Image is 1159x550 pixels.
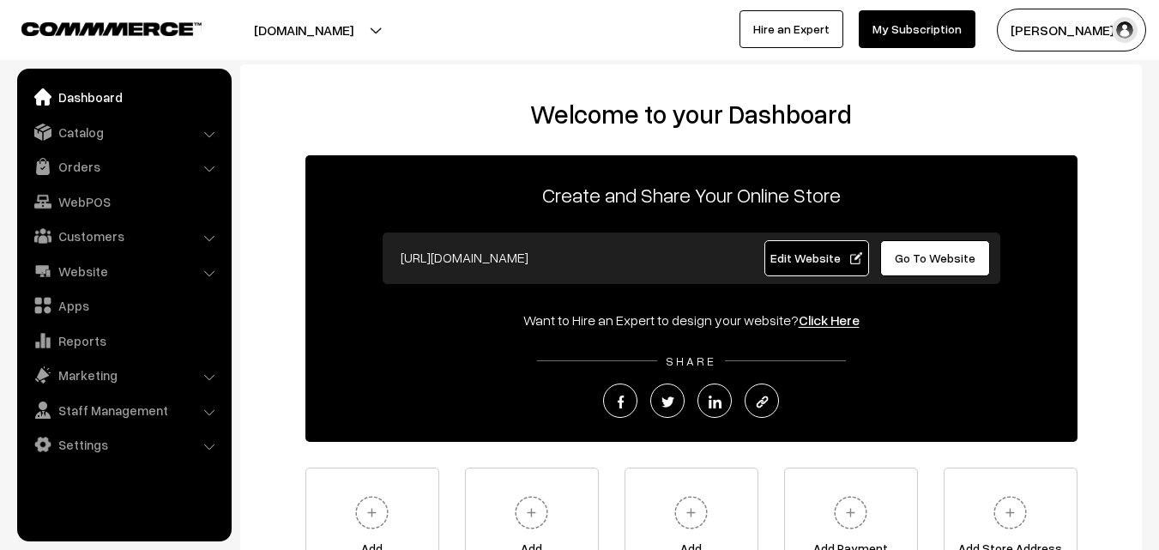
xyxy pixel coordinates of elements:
p: Create and Share Your Online Store [305,179,1078,210]
a: Catalog [21,117,226,148]
a: Go To Website [880,240,991,276]
a: Website [21,256,226,287]
span: SHARE [657,354,725,368]
a: Reports [21,325,226,356]
a: Settings [21,429,226,460]
span: Edit Website [770,251,862,265]
img: plus.svg [667,489,715,536]
img: plus.svg [827,489,874,536]
img: plus.svg [987,489,1034,536]
a: Orders [21,151,226,182]
a: Apps [21,290,226,321]
a: Dashboard [21,82,226,112]
span: Go To Website [895,251,975,265]
img: plus.svg [348,489,395,536]
img: user [1112,17,1138,43]
a: Customers [21,221,226,251]
button: [PERSON_NAME] s… [997,9,1146,51]
a: Hire an Expert [739,10,843,48]
button: [DOMAIN_NAME] [194,9,413,51]
a: Click Here [799,311,860,329]
img: COMMMERCE [21,22,202,35]
img: plus.svg [508,489,555,536]
a: Staff Management [21,395,226,426]
a: COMMMERCE [21,17,172,38]
div: Want to Hire an Expert to design your website? [305,310,1078,330]
a: WebPOS [21,186,226,217]
a: Marketing [21,360,226,390]
h2: Welcome to your Dashboard [257,99,1125,130]
a: Edit Website [764,240,869,276]
a: My Subscription [859,10,975,48]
